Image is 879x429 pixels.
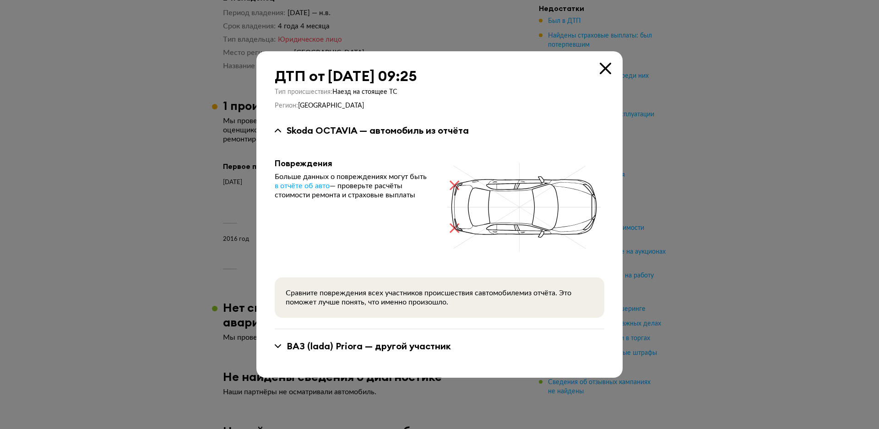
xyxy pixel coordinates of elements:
[298,103,364,109] span: [GEOGRAPHIC_DATA]
[275,88,604,96] div: Тип происшествия :
[275,172,429,200] div: Больше данных о повреждениях могут быть — проверьте расчёты стоимости ремонта и страховые выплаты
[332,89,397,95] span: Наезд на стоящее ТС
[286,288,593,307] div: Сравните повреждения всех участников происшествия с автомобилем из отчёта. Это поможет лучше поня...
[275,102,604,110] div: Регион :
[275,181,330,190] a: в отчёте об авто
[287,340,451,352] div: ВАЗ (lada) Priora — другой участник
[275,68,604,84] div: ДТП от [DATE] 09:25
[275,158,429,168] div: Повреждения
[287,125,469,136] div: Skoda OCTAVIA — автомобиль из отчёта
[275,182,330,190] span: в отчёте об авто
